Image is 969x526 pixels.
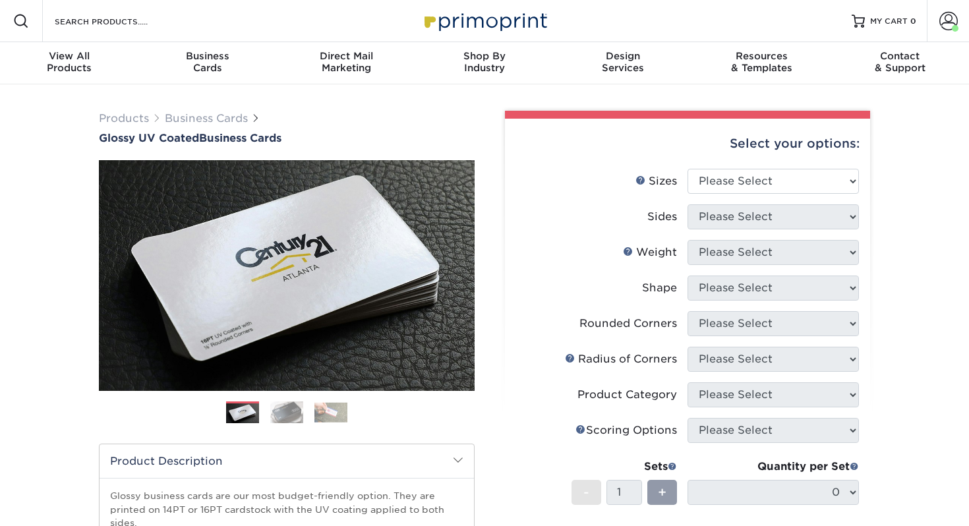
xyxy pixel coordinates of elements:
a: DesignServices [554,42,692,84]
div: Shape [642,280,677,296]
span: 0 [910,16,916,26]
a: BusinessCards [138,42,277,84]
div: & Support [831,50,969,74]
a: Contact& Support [831,42,969,84]
span: Shop By [415,50,554,62]
span: Glossy UV Coated [99,132,199,144]
div: Quantity per Set [688,459,859,475]
h1: Business Cards [99,132,475,144]
div: Sizes [635,173,677,189]
div: Cards [138,50,277,74]
h2: Product Description [100,444,474,478]
div: Scoring Options [575,423,677,438]
span: Business [138,50,277,62]
div: Rounded Corners [579,316,677,332]
div: Weight [623,245,677,260]
div: Industry [415,50,554,74]
img: Business Cards 02 [270,401,303,424]
a: Glossy UV CoatedBusiness Cards [99,132,475,144]
div: Radius of Corners [565,351,677,367]
img: Business Cards 01 [226,397,259,430]
span: Design [554,50,692,62]
span: - [583,482,589,502]
img: Primoprint [419,7,550,35]
div: Sides [647,209,677,225]
div: Services [554,50,692,74]
div: Marketing [277,50,415,74]
span: + [658,482,666,502]
img: Glossy UV Coated 01 [99,88,475,463]
div: Sets [572,459,677,475]
a: Resources& Templates [692,42,831,84]
a: Direct MailMarketing [277,42,415,84]
img: Business Cards 03 [314,402,347,423]
span: Direct Mail [277,50,415,62]
div: & Templates [692,50,831,74]
div: Product Category [577,387,677,403]
a: Products [99,112,149,125]
a: Shop ByIndustry [415,42,554,84]
input: SEARCH PRODUCTS..... [53,13,182,29]
span: Contact [831,50,969,62]
span: Resources [692,50,831,62]
div: Select your options: [515,119,860,169]
a: Business Cards [165,112,248,125]
span: MY CART [870,16,908,27]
